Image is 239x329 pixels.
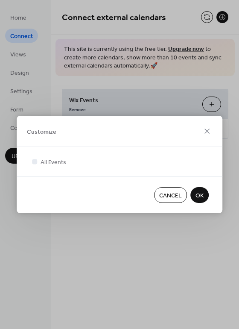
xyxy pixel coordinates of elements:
[41,158,66,167] span: All Events
[159,191,182,200] span: Cancel
[195,191,204,200] span: OK
[190,187,209,203] button: OK
[154,187,187,203] button: Cancel
[27,127,56,136] span: Customize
